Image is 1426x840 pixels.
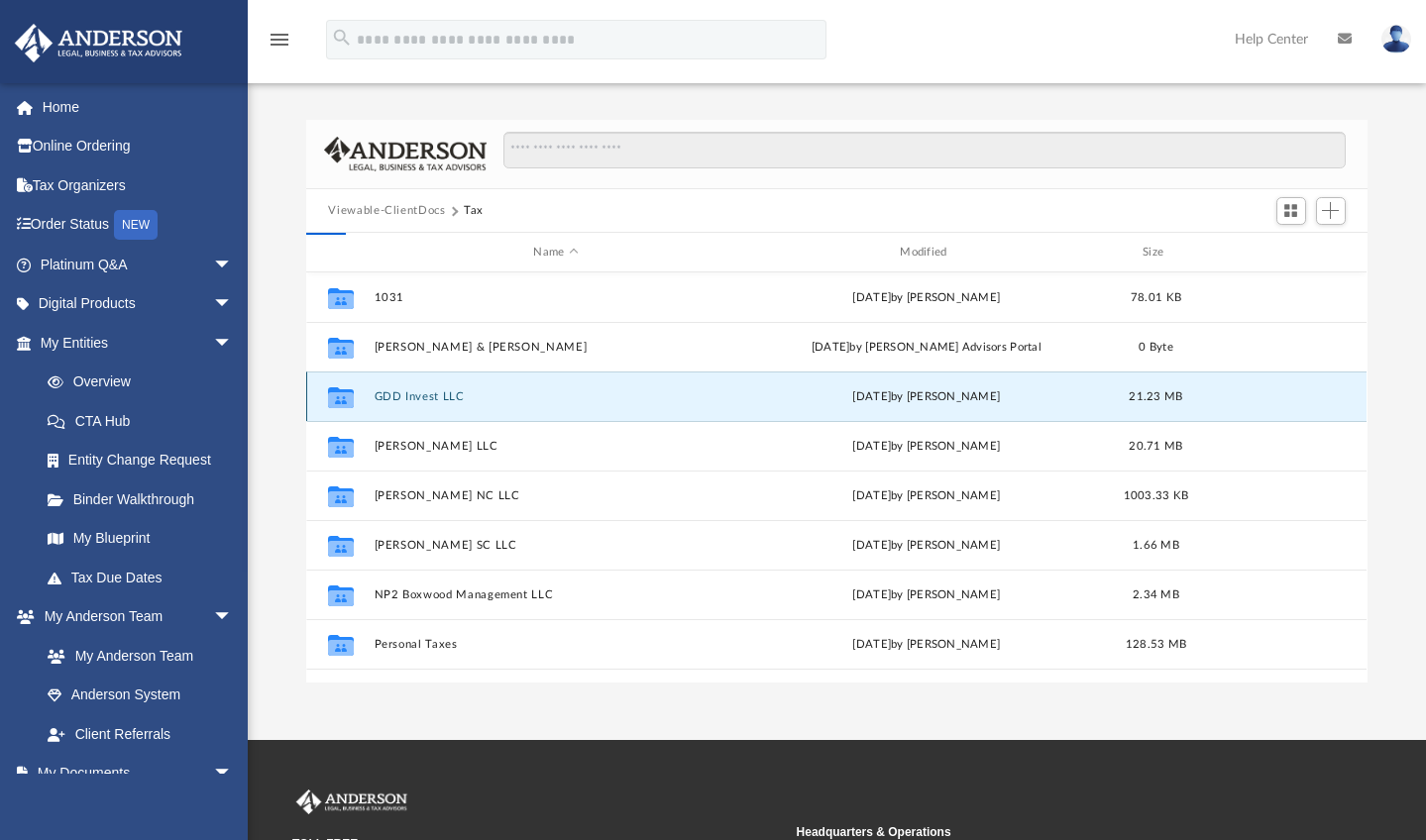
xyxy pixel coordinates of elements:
a: Binder Walkthrough [28,479,263,519]
button: Switch to Grid View [1276,197,1306,225]
div: NEW [114,210,158,240]
button: 1031 [375,291,737,304]
input: Search files and folders [503,132,1345,169]
span: 78.01 KB [1131,292,1181,303]
span: arrow_drop_down [213,245,253,285]
span: arrow_drop_down [213,323,253,364]
a: Tax Organizers [14,165,263,205]
div: [DATE] by [PERSON_NAME] [745,586,1108,604]
img: Anderson Advisors Platinum Portal [292,789,411,815]
a: Anderson System [28,676,253,715]
span: arrow_drop_down [213,754,253,794]
button: [PERSON_NAME] NC LLC [375,489,737,502]
a: Platinum Q&Aarrow_drop_down [14,245,263,284]
span: 20.71 MB [1130,441,1183,452]
a: Overview [28,363,263,402]
button: [PERSON_NAME] & [PERSON_NAME] [375,341,737,354]
span: arrow_drop_down [213,284,253,325]
div: Name [374,244,736,262]
a: Client Referrals [28,714,253,754]
a: My Entitiesarrow_drop_down [14,323,263,363]
i: menu [268,28,291,52]
div: id [1205,244,1344,262]
div: [DATE] by [PERSON_NAME] [745,537,1108,555]
span: 0 Byte [1140,342,1174,353]
span: arrow_drop_down [213,597,253,638]
a: Home [14,87,263,127]
button: Add [1316,197,1346,225]
button: Viewable-ClientDocs [328,202,445,220]
a: menu [268,38,291,52]
span: 1003.33 KB [1124,490,1189,501]
span: 128.53 MB [1126,639,1186,650]
a: My Anderson Team [28,636,243,676]
span: 21.23 MB [1130,391,1183,402]
div: [DATE] by [PERSON_NAME] [745,636,1108,654]
div: Modified [745,244,1108,262]
div: [DATE] by [PERSON_NAME] [745,388,1108,406]
div: id [315,244,365,262]
button: Personal Taxes [375,638,737,651]
a: Order StatusNEW [14,205,263,246]
span: 2.34 MB [1134,589,1180,600]
img: User Pic [1381,25,1411,53]
button: [PERSON_NAME] LLC [375,440,737,453]
div: grid [306,272,1367,682]
i: search [331,27,353,49]
button: GDD Invest LLC [375,390,737,403]
a: My Anderson Teamarrow_drop_down [14,597,253,637]
button: [PERSON_NAME] SC LLC [375,539,737,552]
a: CTA Hub [28,401,263,441]
span: 1.66 MB [1134,540,1180,551]
div: [DATE] by [PERSON_NAME] [745,289,1108,307]
button: NP2 Boxwood Management LLC [375,588,737,601]
a: Tax Due Dates [28,558,263,597]
button: Tax [464,202,484,220]
a: Online Ordering [14,127,263,166]
a: My Blueprint [28,519,253,559]
div: [DATE] by [PERSON_NAME] [745,487,1108,505]
div: [DATE] by [PERSON_NAME] [745,438,1108,456]
a: Entity Change Request [28,441,263,480]
a: Digital Productsarrow_drop_down [14,284,263,324]
img: Anderson Advisors Platinum Portal [9,24,188,62]
div: Size [1117,244,1196,262]
div: [DATE] by [PERSON_NAME] Advisors Portal [745,339,1108,357]
a: My Documentsarrow_drop_down [14,754,253,793]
